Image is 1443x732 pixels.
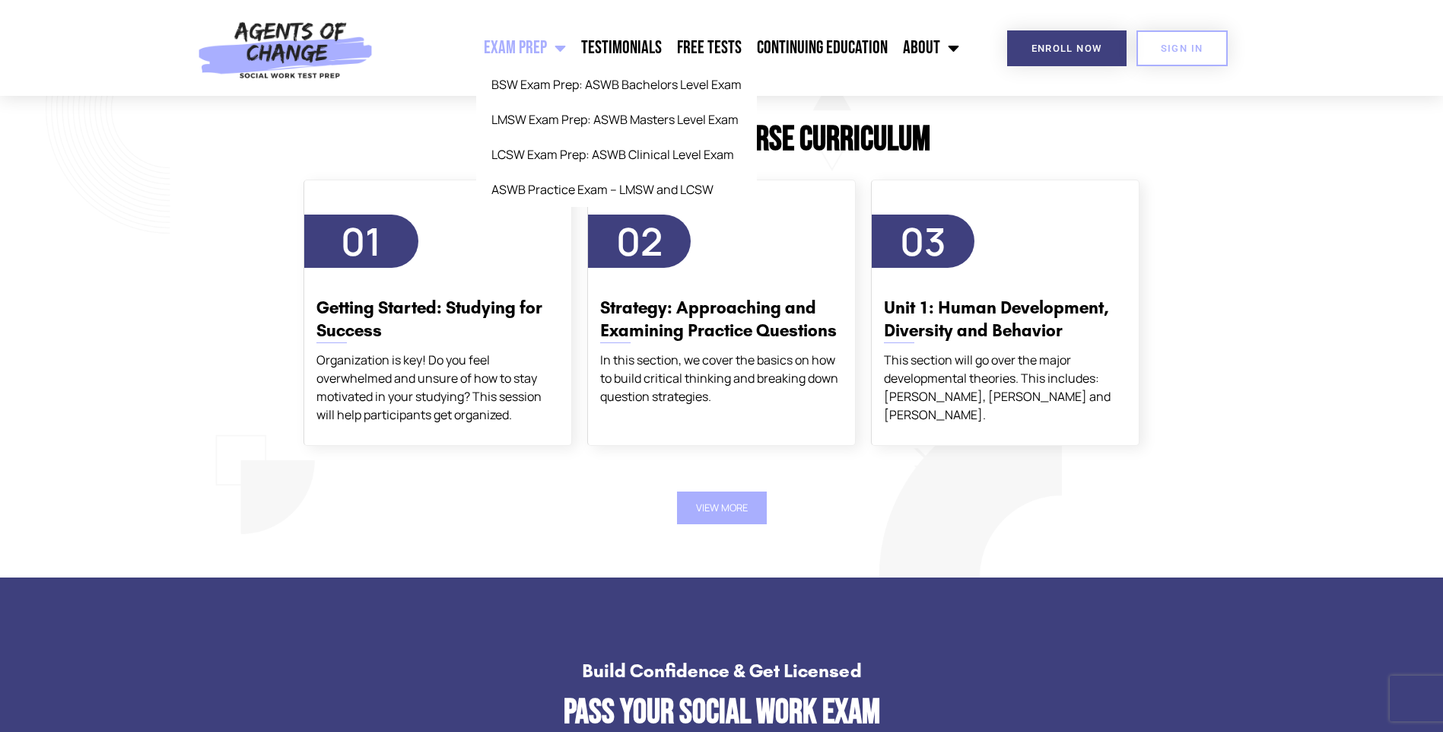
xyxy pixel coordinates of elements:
a: ASWB Practice Exam – LMSW and LCSW [476,172,757,207]
a: Free Tests [669,29,749,67]
nav: Menu [381,29,967,67]
a: Testimonials [574,29,669,67]
div: This section will go over the major developmental theories. This includes: [PERSON_NAME], [PERSON... [884,351,1127,424]
span: SIGN IN [1161,43,1203,53]
span: 01 [341,215,381,267]
div: In this section, we cover the basics on how to build critical thinking and breaking down question... [600,351,843,406]
a: SIGN IN [1136,30,1228,66]
ul: Exam Prep [476,67,757,207]
button: View More [677,492,767,524]
span: 02 [616,215,663,267]
h3: Getting Started: Studying for Success [316,297,559,342]
h4: Build Confidence & Get Licensed [84,661,1359,680]
span: Enroll Now [1031,43,1102,53]
h2: Agents of Change Course Curriculum [296,123,1148,157]
a: LMSW Exam Prep: ASWB Masters Level Exam [476,102,757,137]
a: Exam Prep [476,29,574,67]
a: LCSW Exam Prep: ASWB Clinical Level Exam [476,137,757,172]
h3: Strategy: Approaching and Examining Practice Questions [600,297,843,342]
a: About [895,29,967,67]
a: Continuing Education [749,29,895,67]
span: 03 [900,215,946,267]
h3: Unit 1: Human Development, Diversity and Behavior [884,297,1127,342]
h2: Pass Your Social Work Exam [84,695,1359,730]
a: Enroll Now [1007,30,1127,66]
a: BSW Exam Prep: ASWB Bachelors Level Exam [476,67,757,102]
div: Organization is key! Do you feel overwhelmed and unsure of how to stay motivated in your studying... [316,351,559,424]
